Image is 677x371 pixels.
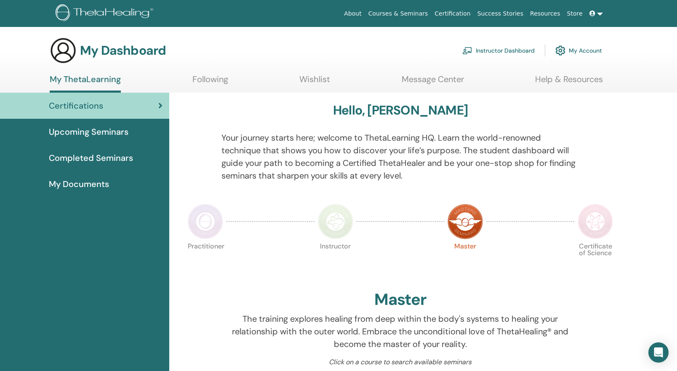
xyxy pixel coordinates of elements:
a: Certification [431,6,474,21]
img: generic-user-icon.jpg [50,37,77,64]
div: Open Intercom Messenger [648,342,669,363]
a: Wishlist [299,74,330,91]
p: Click on a course to search available seminars [221,357,579,367]
img: Certificate of Science [578,204,613,239]
span: My Documents [49,178,109,190]
img: logo.png [56,4,156,23]
img: cog.svg [555,43,565,58]
img: chalkboard-teacher.svg [462,47,472,54]
h2: Master [374,290,426,310]
p: Certificate of Science [578,243,613,278]
p: The training explores healing from deep within the body's systems to healing your relationship wi... [221,312,579,350]
span: Upcoming Seminars [49,125,128,138]
h3: My Dashboard [80,43,166,58]
img: Practitioner [188,204,223,239]
span: Completed Seminars [49,152,133,164]
img: Master [448,204,483,239]
a: Message Center [402,74,464,91]
p: Master [448,243,483,278]
a: About [341,6,365,21]
p: Your journey starts here; welcome to ThetaLearning HQ. Learn the world-renowned technique that sh... [221,131,579,182]
a: My ThetaLearning [50,74,121,93]
p: Instructor [318,243,353,278]
a: My Account [555,41,602,60]
a: Resources [527,6,564,21]
a: Instructor Dashboard [462,41,535,60]
a: Success Stories [474,6,527,21]
a: Courses & Seminars [365,6,432,21]
img: Instructor [318,204,353,239]
span: Certifications [49,99,103,112]
h3: Hello, [PERSON_NAME] [333,103,468,118]
p: Practitioner [188,243,223,278]
a: Store [564,6,586,21]
a: Help & Resources [535,74,603,91]
a: Following [192,74,228,91]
